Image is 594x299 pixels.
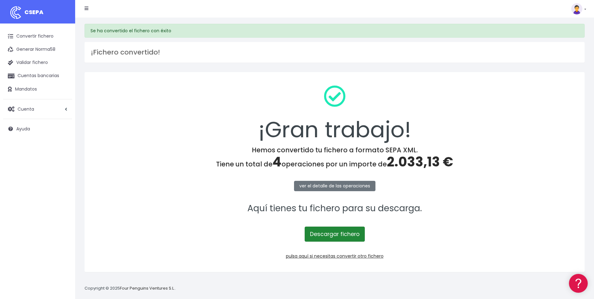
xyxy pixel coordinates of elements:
p: Copyright © 2025 . [85,285,176,292]
img: logo [8,5,23,20]
span: 2.033,13 € [387,153,453,171]
span: CSEPA [24,8,44,16]
span: Ayuda [16,126,30,132]
img: profile [571,3,582,14]
div: Se ha convertido el fichero con éxito [85,24,585,38]
a: Four Penguins Ventures S.L. [120,285,175,291]
a: Validar fichero [3,56,72,69]
a: Generar Norma58 [3,43,72,56]
div: ¡Gran trabajo! [93,80,576,146]
a: Cuenta [3,102,72,116]
h4: Hemos convertido tu fichero a formato SEPA XML. Tiene un total de operaciones por un importe de [93,146,576,170]
h3: ¡Fichero convertido! [91,48,578,56]
a: Convertir fichero [3,30,72,43]
a: Mandatos [3,83,72,96]
a: Descargar fichero [305,227,365,242]
span: 4 [272,153,282,171]
a: ver el detalle de las operaciones [294,181,375,191]
a: Ayuda [3,122,72,135]
span: Cuenta [18,106,34,112]
a: Cuentas bancarias [3,69,72,82]
a: pulsa aquí si necesitas convertir otro fichero [286,253,384,259]
p: Aquí tienes tu fichero para su descarga. [93,202,576,216]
